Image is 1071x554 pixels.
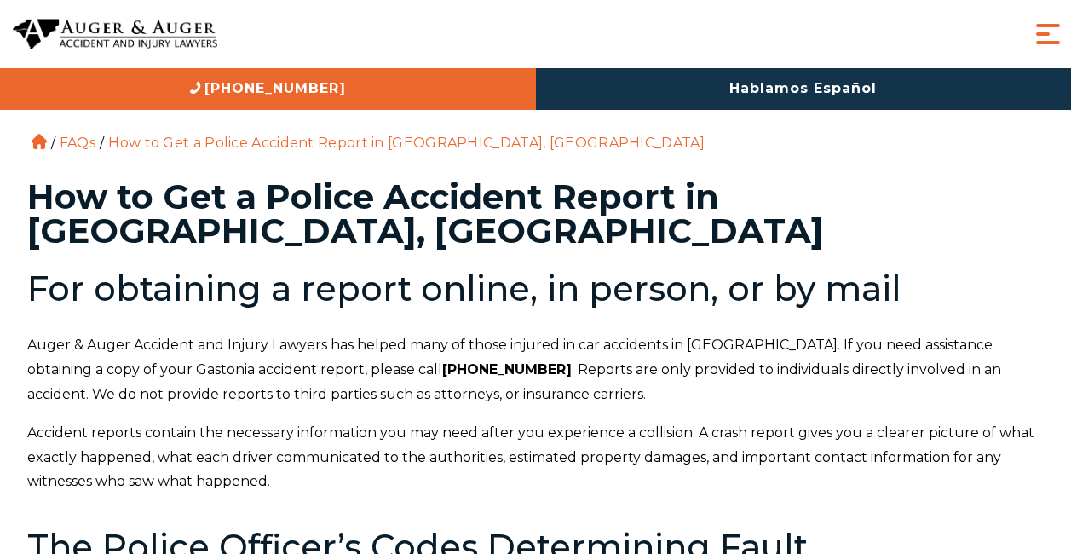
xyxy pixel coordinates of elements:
strong: [PHONE_NUMBER] [442,361,572,378]
p: Auger & Auger Accident and Injury Lawyers has helped many of those injured in car accidents in [G... [27,333,1045,407]
li: How to Get a Police Accident Report in [GEOGRAPHIC_DATA], [GEOGRAPHIC_DATA] [104,135,709,151]
p: Accident reports contain the necessary information you may need after you experience a collision.... [27,421,1045,494]
h1: How to Get a Police Accident Report in [GEOGRAPHIC_DATA], [GEOGRAPHIC_DATA] [27,180,1045,248]
button: Menu [1031,17,1065,51]
h2: For obtaining a report online, in person, or by mail [27,270,1045,308]
img: Auger & Auger Accident and Injury Lawyers Logo [13,19,217,50]
a: Home [32,134,47,149]
a: FAQs [60,135,95,151]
